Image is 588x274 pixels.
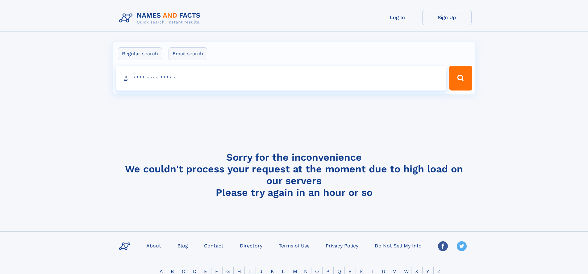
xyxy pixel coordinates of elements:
a: Directory [237,241,265,250]
a: Terms of Use [276,241,312,250]
img: Twitter [457,241,467,251]
label: Email search [169,47,207,60]
a: Contact [202,241,226,250]
h4: Sorry for the inconvenience We couldn't process your request at the moment due to high load on ou... [117,151,472,198]
a: Privacy Policy [323,241,361,250]
a: About [144,241,164,250]
a: Log In [373,10,422,25]
a: Blog [175,241,190,250]
img: Logo Names and Facts [117,10,206,27]
label: Regular search [118,47,162,60]
a: Do Not Sell My Info [372,241,424,250]
a: Sign Up [422,10,472,25]
img: Facebook [438,241,448,251]
button: Search Button [449,66,472,91]
input: search input [116,66,447,91]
